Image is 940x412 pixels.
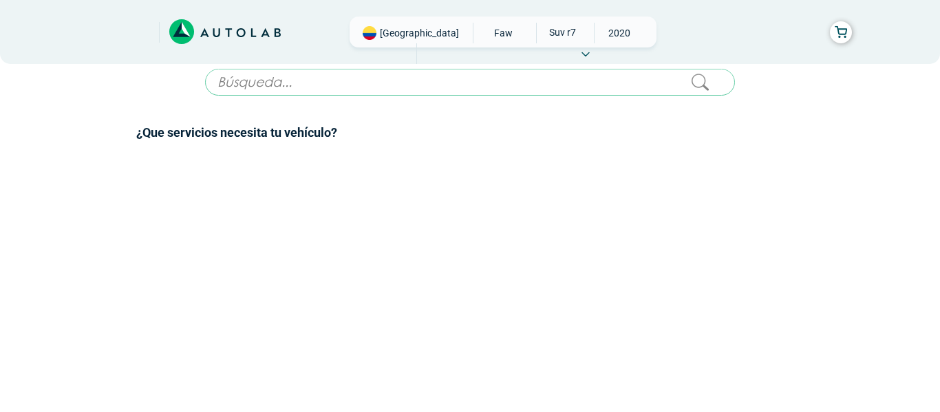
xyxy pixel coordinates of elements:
h2: ¿Que servicios necesita tu vehículo? [136,124,804,142]
span: SUV R7 [537,23,586,42]
img: Flag of COLOMBIA [363,26,376,40]
span: 2020 [595,23,643,43]
input: Búsqueda... [205,69,735,96]
span: FAW [479,23,528,43]
span: [GEOGRAPHIC_DATA] [380,26,459,40]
